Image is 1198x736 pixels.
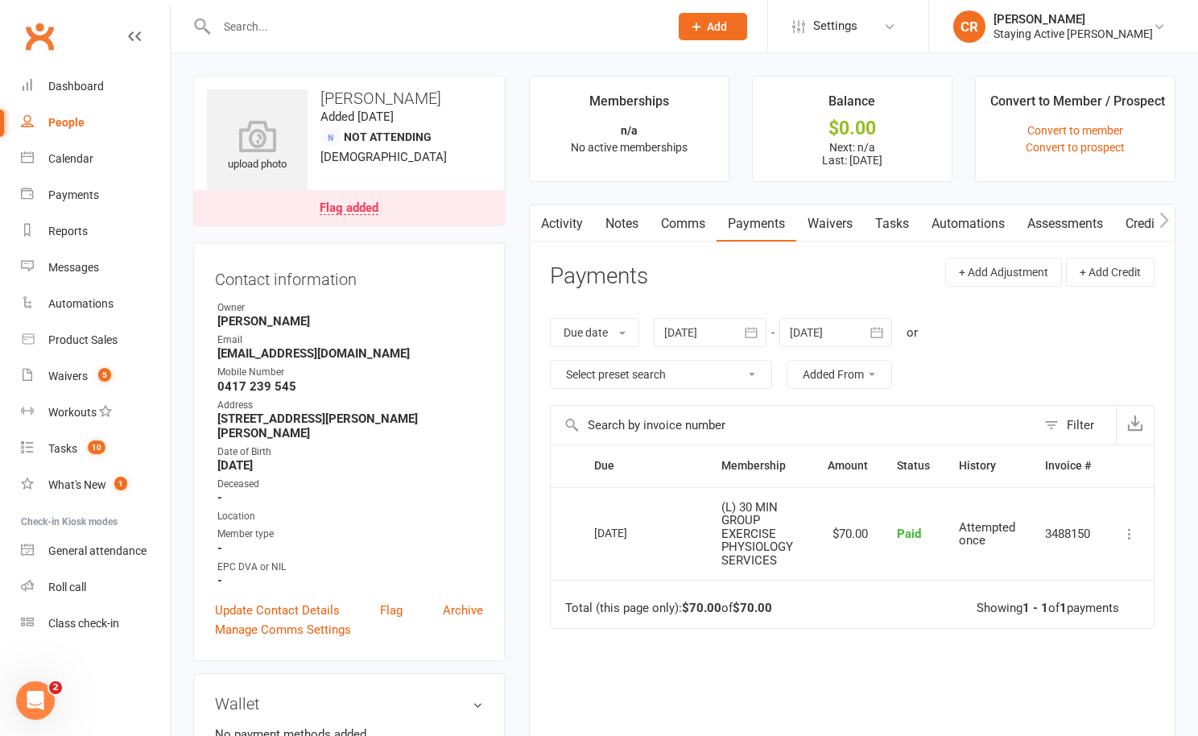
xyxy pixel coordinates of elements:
a: Dashboard [21,68,170,105]
th: Due [580,445,707,486]
span: 5 [98,368,111,382]
div: Waivers [48,370,88,382]
div: What's New [48,478,106,491]
div: Calendar [48,152,93,165]
div: Email [217,333,483,348]
button: Add [679,13,747,40]
div: Dashboard [48,80,104,93]
div: Tasks [48,442,77,455]
span: (L) 30 MIN GROUP EXERCISE PHYSIOLOGY SERVICES [721,500,793,568]
a: Tasks [864,205,920,242]
input: Search by invoice number [551,406,1036,444]
div: Reports [48,225,88,238]
div: Product Sales [48,333,118,346]
div: Filter [1067,416,1094,435]
div: Showing of payments [977,602,1119,615]
div: General attendance [48,544,147,557]
a: Tasks 10 [21,431,170,467]
div: Roll call [48,581,86,593]
strong: n/a [621,124,638,137]
a: People [21,105,170,141]
div: [DATE] [594,520,668,545]
span: Attempted once [959,520,1015,548]
a: Comms [650,205,717,242]
iframe: Intercom live chat [16,681,55,720]
a: Reports [21,213,170,250]
div: upload photo [207,120,308,173]
div: Workouts [48,406,97,419]
strong: [EMAIL_ADDRESS][DOMAIN_NAME] [217,346,483,361]
a: Roll call [21,569,170,606]
a: Calendar [21,141,170,177]
a: Automations [920,205,1016,242]
h3: Wallet [215,695,483,713]
a: Update Contact Details [215,601,340,620]
a: Convert to prospect [1026,141,1125,154]
a: Product Sales [21,322,170,358]
input: Search... [212,15,658,38]
div: Date of Birth [217,444,483,460]
a: Assessments [1016,205,1114,242]
div: People [48,116,85,129]
span: Paid [897,527,921,541]
button: Due date [550,318,639,347]
div: Staying Active [PERSON_NAME] [994,27,1153,41]
h3: [PERSON_NAME] [207,89,491,107]
strong: [DATE] [217,458,483,473]
div: Owner [217,300,483,316]
button: + Add Adjustment [945,258,1062,287]
th: Amount [813,445,882,486]
div: Class check-in [48,617,119,630]
th: Invoice # [1031,445,1105,486]
div: Deceased [217,477,483,492]
a: Messages [21,250,170,286]
a: Waivers [796,205,864,242]
a: What's New1 [21,467,170,503]
div: EPC DVA or NIL [217,560,483,575]
h3: Contact information [215,264,483,288]
a: Flag [380,601,403,620]
div: $0.00 [767,120,937,137]
strong: 0417 239 545 [217,379,483,394]
strong: $70.00 [733,601,772,615]
strong: [STREET_ADDRESS][PERSON_NAME][PERSON_NAME] [217,411,483,440]
strong: - [217,490,483,505]
a: Notes [594,205,650,242]
div: Mobile Number [217,365,483,380]
div: Address [217,398,483,413]
button: Added From [787,360,892,389]
div: Location [217,509,483,524]
button: Filter [1036,406,1116,444]
th: Membership [707,445,813,486]
div: Member type [217,527,483,542]
a: Payments [717,205,796,242]
span: 1 [114,477,127,490]
a: Manage Comms Settings [215,620,351,639]
td: 3488150 [1031,487,1105,581]
a: Archive [443,601,483,620]
span: Not Attending [344,130,432,143]
a: General attendance kiosk mode [21,533,170,569]
div: Total (this page only): of [565,602,772,615]
td: $70.00 [813,487,882,581]
h3: Payments [550,264,648,289]
div: or [907,323,918,342]
a: Waivers 5 [21,358,170,395]
strong: - [217,541,483,556]
div: Balance [828,91,875,120]
a: Class kiosk mode [21,606,170,642]
span: Settings [813,8,857,44]
th: History [944,445,1031,486]
strong: 1 [1060,601,1067,615]
span: Add [707,20,727,33]
strong: $70.00 [682,601,721,615]
a: Automations [21,286,170,322]
a: Clubworx [19,16,60,56]
div: Messages [48,261,99,274]
a: Workouts [21,395,170,431]
strong: 1 - 1 [1022,601,1048,615]
span: No active memberships [571,141,688,154]
strong: - [217,573,483,588]
div: Automations [48,297,114,310]
button: + Add Credit [1066,258,1155,287]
